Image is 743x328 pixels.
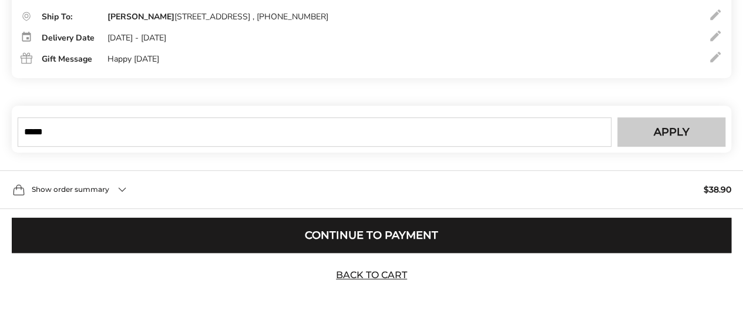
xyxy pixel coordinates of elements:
a: Back to Cart [331,269,413,282]
span: $38.90 [704,185,731,194]
div: Delivery Date [42,34,96,42]
span: Apply [654,127,690,137]
div: Ship To: [42,13,96,21]
span: Show order summary [32,186,109,193]
button: Continue to Payment [12,218,731,253]
div: [DATE] - [DATE] [107,33,166,43]
div: Gift Message [42,55,96,63]
strong: [PERSON_NAME] [107,11,174,22]
div: [STREET_ADDRESS] , [PHONE_NUMBER] [107,12,328,22]
div: Happy [DATE] [107,54,159,65]
button: Apply [617,117,725,147]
